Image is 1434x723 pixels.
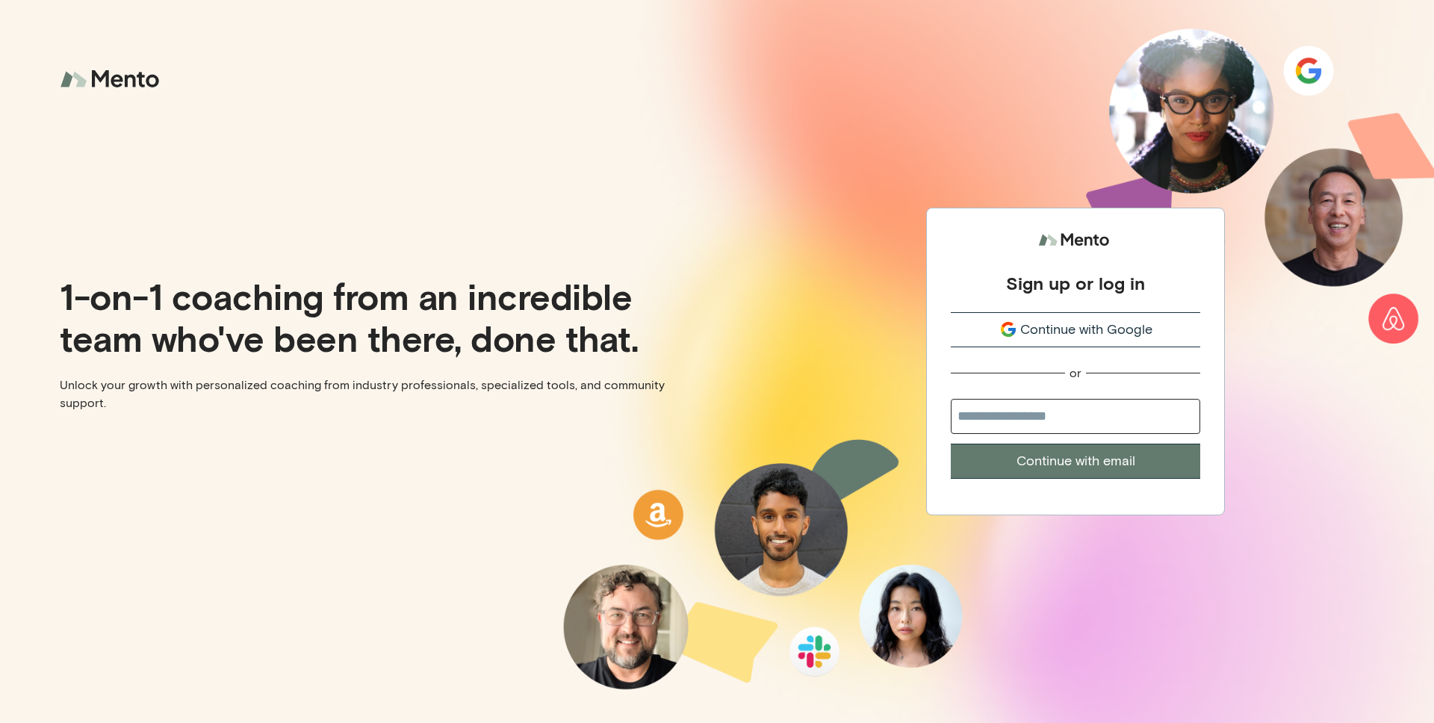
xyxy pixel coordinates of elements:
img: logo [60,60,164,99]
span: Continue with Google [1020,320,1152,340]
button: Continue with Google [951,312,1200,347]
img: logo.svg [1038,226,1113,254]
p: 1-on-1 coaching from an incredible team who've been there, done that. [60,275,705,359]
div: or [1070,365,1081,381]
button: Continue with email [951,444,1200,479]
div: Sign up or log in [1006,272,1145,294]
p: Unlock your growth with personalized coaching from industry professionals, specialized tools, and... [60,376,705,412]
